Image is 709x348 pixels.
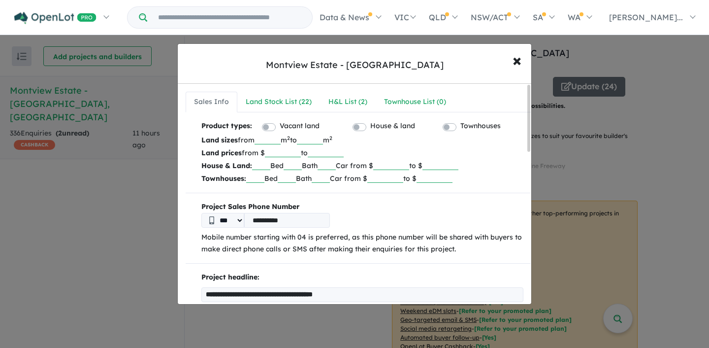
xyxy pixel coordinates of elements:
p: from $ to [201,146,523,159]
p: Project headline: [201,272,523,283]
p: from m to m [201,134,523,146]
sup: 2 [329,135,332,141]
div: H&L List ( 2 ) [328,96,367,108]
b: House & Land: [201,161,252,170]
p: Bed Bath Car from $ to $ [201,172,523,185]
label: House & land [370,120,415,132]
input: Try estate name, suburb, builder or developer [149,7,310,28]
b: Product types: [201,120,252,134]
label: Vacant land [280,120,320,132]
b: Land prices [201,148,242,157]
span: [PERSON_NAME]... [609,12,683,22]
img: Openlot PRO Logo White [14,12,97,24]
b: Project Sales Phone Number [201,201,523,213]
div: Sales Info [194,96,229,108]
p: Mobile number starting with 04 is preferred, as this phone number will be shared with buyers to m... [201,232,523,255]
sup: 2 [287,135,290,141]
p: Bed Bath Car from $ to $ [201,159,523,172]
img: Phone icon [209,216,214,224]
div: Montview Estate - [GEOGRAPHIC_DATA] [266,59,444,71]
b: Land sizes [201,136,238,144]
b: Townhouses: [201,174,246,183]
div: Land Stock List ( 22 ) [246,96,312,108]
label: Townhouses [460,120,501,132]
span: × [513,49,521,70]
div: Townhouse List ( 0 ) [384,96,446,108]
